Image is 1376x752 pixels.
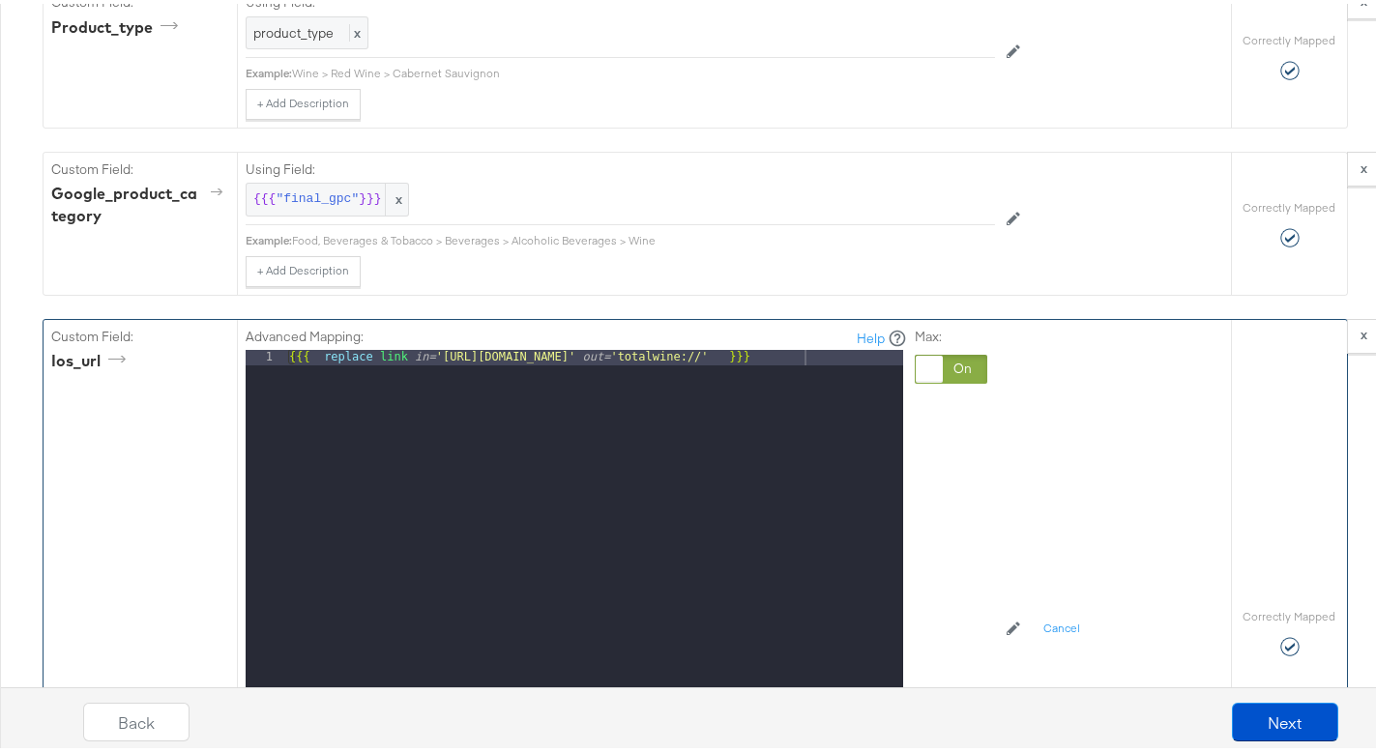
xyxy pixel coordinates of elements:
button: + Add Description [246,85,361,116]
div: Example: [246,229,292,245]
button: Cancel [1032,610,1092,641]
div: ios_url [51,346,132,368]
label: Using Field: [246,157,995,175]
div: Food, Beverages & Tobacco > Beverages > Alcoholic Beverages > Wine [292,229,995,245]
span: }}} [359,187,381,205]
label: Correctly Mapped [1244,29,1336,44]
button: Back [83,699,190,738]
label: Custom Field: [51,157,229,175]
button: + Add Description [246,252,361,283]
span: x [349,20,361,38]
span: product_type [253,20,334,38]
label: Advanced Mapping: [246,324,364,342]
label: Custom Field: [51,324,229,342]
strong: x [1361,322,1367,339]
div: Wine > Red Wine > Cabernet Sauvignon [292,62,995,77]
div: google_product_category [51,179,229,223]
div: product_type [51,13,185,35]
label: Max: [915,324,987,342]
button: Next [1232,699,1338,738]
strong: x [1361,156,1367,173]
span: {{{ [253,187,276,205]
div: Example: [246,62,292,77]
a: Help [857,326,885,344]
div: 1 [246,346,285,362]
span: "final_gpc" [276,187,359,205]
label: Correctly Mapped [1244,605,1336,621]
span: x [385,180,408,212]
label: Correctly Mapped [1244,196,1336,212]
